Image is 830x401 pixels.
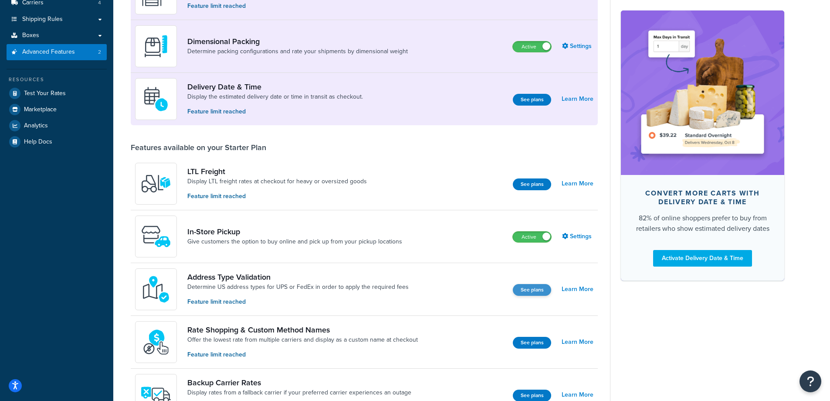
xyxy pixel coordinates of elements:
div: 82% of online shoppers prefer to buy from retailers who show estimated delivery dates [635,212,770,233]
a: LTL Freight [187,167,367,176]
a: Give customers the option to buy online and pick up from your pickup locations [187,237,402,246]
a: In-Store Pickup [187,227,402,236]
label: Active [513,232,551,242]
p: Feature limit reached [187,192,367,201]
button: See plans [513,178,551,190]
button: See plans [513,284,551,296]
a: Rate Shopping & Custom Method Names [187,325,418,335]
a: Settings [562,230,593,243]
a: Learn More [562,178,593,190]
img: feature-image-ddt-36eae7f7280da8017bfb280eaccd9c446f90b1fe08728e4019434db127062ab4.png [634,24,771,161]
a: Learn More [562,283,593,295]
a: Display rates from a fallback carrier if your preferred carrier experiences an outage [187,388,411,397]
p: Feature limit reached [187,350,418,360]
a: Address Type Validation [187,272,409,282]
span: Shipping Rules [22,16,63,23]
a: Learn More [562,389,593,401]
button: Open Resource Center [800,370,821,392]
p: Feature limit reached [187,297,409,307]
li: Advanced Features [7,44,107,60]
a: Boxes [7,27,107,44]
a: Determine packing configurations and rate your shipments by dimensional weight [187,47,408,56]
img: DTVBYsAAAAAASUVORK5CYII= [141,31,171,62]
span: 2 [98,48,101,56]
img: wfgcfpwTIucLEAAAAASUVORK5CYII= [141,221,171,252]
img: kIG8fy0lQAAAABJRU5ErkJggg== [141,274,171,305]
a: Learn More [562,336,593,348]
a: Test Your Rates [7,86,107,101]
div: Resources [7,76,107,83]
span: Help Docs [24,138,52,146]
div: Features available on your Starter Plan [131,143,266,152]
a: Activate Delivery Date & Time [653,250,752,266]
img: icon-duo-feat-rate-shopping-ecdd8bed.png [141,327,171,357]
a: Marketplace [7,102,107,117]
a: Offer the lowest rate from multiple carriers and display as a custom name at checkout [187,336,418,344]
span: Analytics [24,122,48,130]
a: Determine US address types for UPS or FedEx in order to apply the required fees [187,283,409,291]
span: Advanced Features [22,48,75,56]
span: Boxes [22,32,39,39]
a: Help Docs [7,134,107,150]
a: Delivery Date & Time [187,82,363,92]
p: Feature limit reached [187,1,407,11]
a: Backup Carrier Rates [187,378,411,387]
a: Display LTL freight rates at checkout for heavy or oversized goods [187,177,367,186]
p: Feature limit reached [187,107,363,117]
a: Display the estimated delivery date or time in transit as checkout. [187,93,363,101]
a: Advanced Features2 [7,44,107,60]
label: Active [513,41,551,52]
div: Convert more carts with delivery date & time [635,189,770,206]
span: Test Your Rates [24,90,66,97]
a: Shipping Rules [7,11,107,27]
button: See plans [513,94,551,106]
a: Analytics [7,118,107,134]
img: y79ZsPf0fXUFUhFXDzUgf+ktZg5F2+ohG75+v3d2s1D9TjoU8PiyCIluIjV41seZevKCRuEjTPPOKHJsQcmKCXGdfprl3L4q7... [141,168,171,199]
a: Dimensional Packing [187,37,408,46]
span: Marketplace [24,106,57,113]
a: Settings [562,40,593,52]
a: Learn More [562,93,593,105]
button: See plans [513,337,551,349]
img: gfkeb5ejjkALwAAAABJRU5ErkJggg== [141,84,171,114]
